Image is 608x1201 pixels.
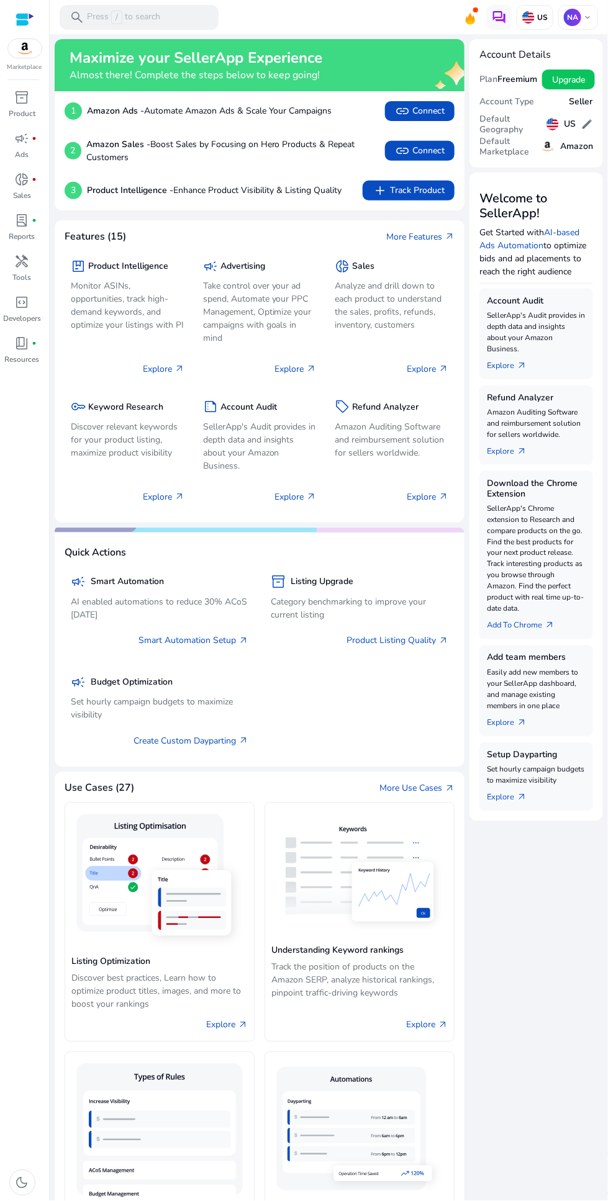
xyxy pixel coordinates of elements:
h5: Add team members [487,653,586,663]
p: 3 [65,182,82,199]
span: arrow_outward [517,793,527,803]
p: Developers [3,313,41,324]
img: amazon.svg [540,139,555,154]
button: Upgrade [542,70,595,89]
span: arrow_outward [307,492,317,502]
span: arrow_outward [175,364,184,374]
span: inventory_2 [271,575,286,590]
span: arrow_outward [307,364,317,374]
p: 1 [65,102,82,120]
p: Product [9,108,35,119]
h5: Freemium [497,74,537,85]
p: SellerApp's Audit provides in depth data and insights about your Amazon Business. [203,420,317,472]
h5: Default Marketplace [479,137,540,158]
h5: Default Geography [479,114,547,135]
a: Explorearrow_outward [487,786,537,804]
span: package [71,259,86,274]
h5: Sales [353,261,375,272]
p: Amazon Auditing Software and reimbursement solution for sellers worldwide. [487,407,586,440]
img: us.svg [547,118,559,130]
img: Day Parting Rules [271,1063,448,1198]
span: inventory_2 [15,90,30,105]
span: lab_profile [15,213,30,228]
p: Enhance Product Visibility & Listing Quality [87,184,342,197]
p: Ads [16,149,29,160]
span: arrow_outward [438,636,448,646]
p: Track the position of products on the Amazon SERP, analyze historical rankings, pinpoint traffic-... [271,961,448,1000]
h5: Budget Optimization [91,678,173,688]
h5: Account Audit [487,296,586,307]
p: Reports [9,231,35,242]
p: Resources [5,354,40,365]
a: Explorearrow_outward [487,440,537,457]
img: amazon.svg [8,39,42,58]
p: Easily add new members to your SellerApp dashboard, and manage existing members in one place [487,667,586,712]
button: addTrack Product [363,181,455,200]
span: arrow_outward [175,492,184,502]
span: search [70,10,84,25]
p: Explore [407,490,448,503]
span: fiber_manual_record [32,341,37,346]
h2: Maximize your SellerApp Experience [70,49,322,67]
span: arrow_outward [238,636,248,646]
h4: Use Cases (27) [65,783,134,794]
h5: Setup Dayparting [487,750,586,761]
b: Amazon Ads - [87,105,144,117]
p: Automate Amazon Ads & Scale Your Campaigns [87,104,332,117]
h5: Understanding Keyword rankings [271,946,448,956]
p: SellerApp's Chrome extension to Research and compare products on the go. Find the best products f... [487,503,586,614]
p: Marketplace [7,63,42,72]
h5: Amazon [560,142,593,152]
h5: US [564,119,576,130]
span: key [71,399,86,414]
p: Set hourly campaign budgets to maximize visibility [71,696,248,722]
span: arrow_outward [517,446,527,456]
b: Amazon Sales - [86,138,150,150]
a: Explorearrow_outward [487,354,537,372]
p: Analyze and drill down to each product to understand the sales, profits, refunds, inventory, cust... [335,279,449,331]
button: linkConnect [385,141,455,161]
p: Press to search [87,11,160,24]
a: Product Listing Quality [347,634,448,647]
span: fiber_manual_record [32,136,37,141]
span: add [373,183,388,198]
h5: Download the Chrome Extension [487,479,586,500]
span: arrow_outward [438,1020,448,1030]
p: NA [564,9,581,26]
button: linkConnect [385,101,455,121]
p: Sales [13,190,31,201]
span: Track Product [373,183,445,198]
img: Understanding Keyword rankings [271,815,448,935]
span: / [111,11,122,24]
h5: Account Audit [220,402,277,413]
img: Listing Optimization [71,809,248,953]
span: fiber_manual_record [32,218,37,223]
span: link [395,104,410,119]
h5: Refund Analyzer [487,393,586,403]
h5: Product Intelligence [88,261,168,272]
span: campaign [71,575,86,590]
span: arrow_outward [438,364,448,374]
span: arrow_outward [438,492,448,502]
span: summarize [203,399,218,414]
p: Monitor ASINs, opportunities, track high-demand keywords, and optimize your listings with PI [71,279,184,331]
p: Discover relevant keywords for your product listing, maximize product visibility [71,420,184,459]
a: Create Custom Dayparting [134,735,248,748]
h5: Refund Analyzer [353,402,419,413]
a: More Use Casesarrow_outward [379,782,455,795]
a: Smart Automation Setup [138,634,248,647]
h5: Keyword Research [88,402,163,413]
p: Set hourly campaign budgets to maximize visibility [487,764,586,786]
span: arrow_outward [238,736,248,746]
span: donut_small [15,172,30,187]
span: arrow_outward [445,784,455,794]
p: Explore [275,362,317,376]
span: arrow_outward [238,1020,248,1030]
h4: Features (15) [65,231,126,243]
span: Connect [395,104,445,119]
span: arrow_outward [545,621,555,631]
a: Add To Chrome [487,614,565,632]
h4: Account Details [479,49,593,61]
span: campaign [15,131,30,146]
p: Explore [407,362,448,376]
